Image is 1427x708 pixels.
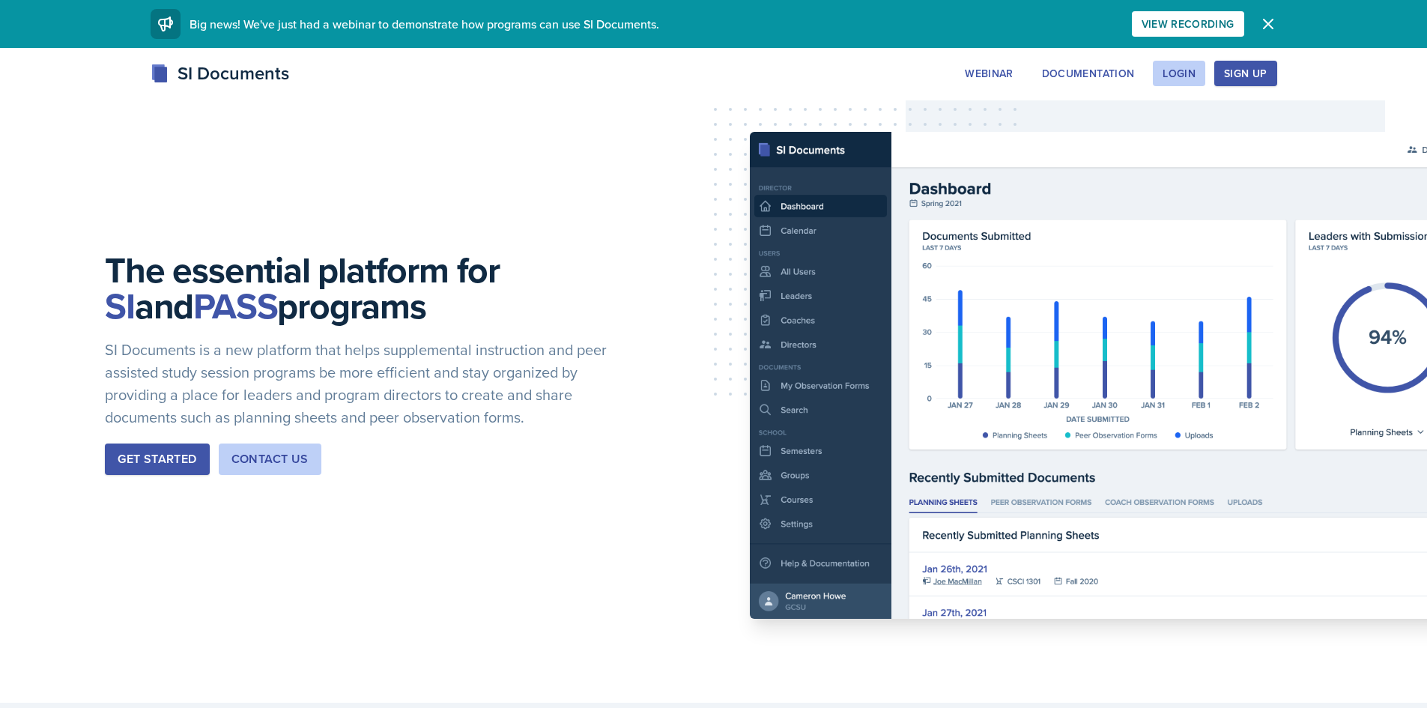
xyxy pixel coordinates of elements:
div: Sign Up [1224,67,1267,79]
button: Documentation [1032,61,1145,86]
button: Contact Us [219,444,321,475]
div: Webinar [965,67,1013,79]
div: Get Started [118,450,196,468]
button: Webinar [955,61,1022,86]
div: View Recording [1142,18,1234,30]
span: Big news! We've just had a webinar to demonstrate how programs can use SI Documents. [190,16,659,32]
button: View Recording [1132,11,1244,37]
button: Sign Up [1214,61,1276,86]
div: Contact Us [231,450,309,468]
button: Get Started [105,444,209,475]
div: Login [1163,67,1196,79]
div: Documentation [1042,67,1135,79]
div: SI Documents [151,60,289,87]
button: Login [1153,61,1205,86]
